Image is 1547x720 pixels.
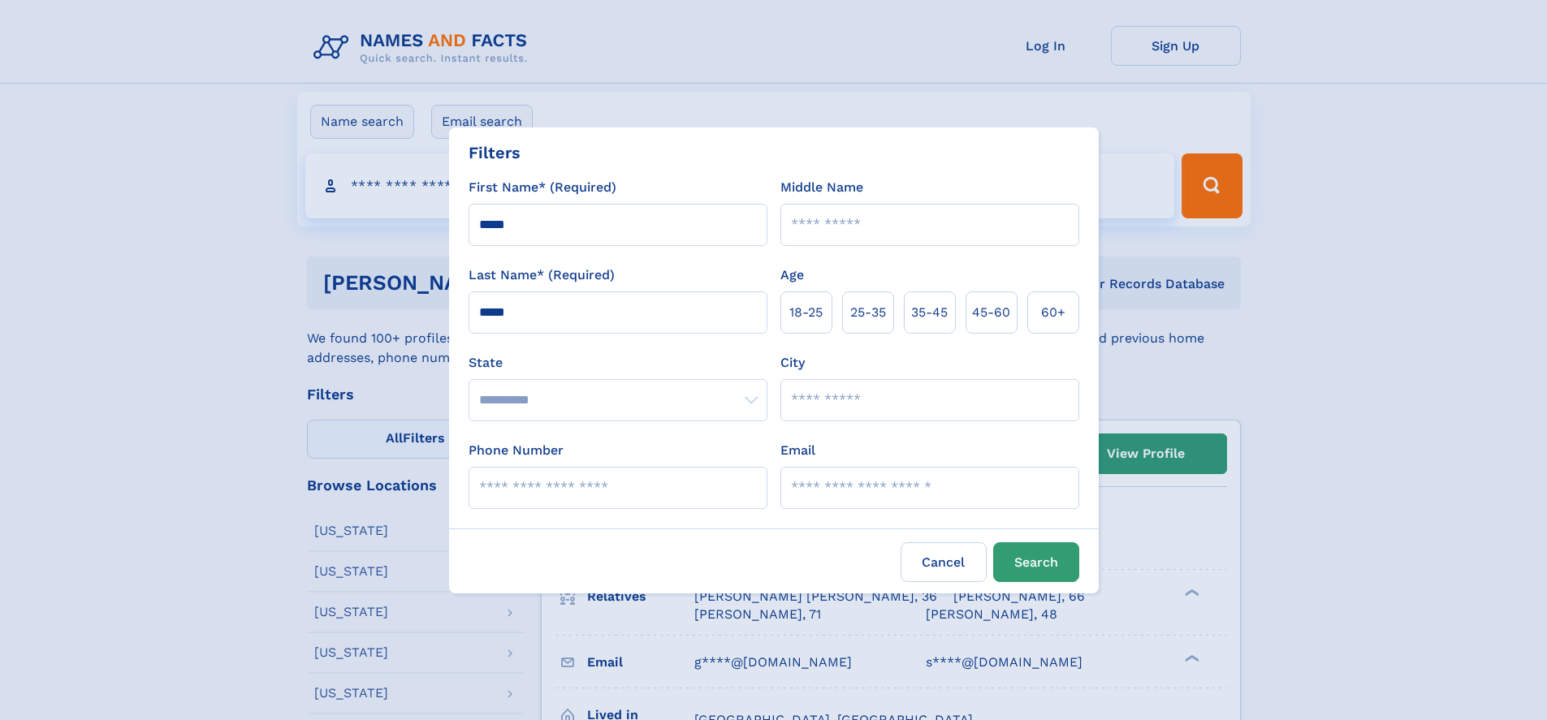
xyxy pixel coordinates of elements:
label: Last Name* (Required) [469,265,615,285]
label: Phone Number [469,441,564,460]
label: Middle Name [780,178,863,197]
span: 60+ [1041,303,1065,322]
span: 45‑60 [972,303,1010,322]
button: Search [993,542,1079,582]
span: 18‑25 [789,303,823,322]
label: State [469,353,767,373]
label: Age [780,265,804,285]
span: 35‑45 [911,303,948,322]
span: 25‑35 [850,303,886,322]
label: Cancel [901,542,987,582]
div: Filters [469,140,521,165]
label: City [780,353,805,373]
label: First Name* (Required) [469,178,616,197]
label: Email [780,441,815,460]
